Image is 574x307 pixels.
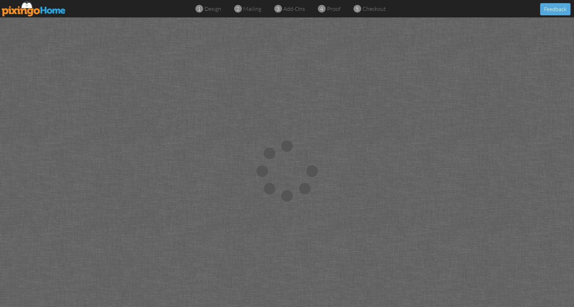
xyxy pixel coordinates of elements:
span: design [204,5,221,12]
span: 4 [320,5,323,13]
img: pixingo logo [2,1,66,16]
span: checkout [363,5,386,12]
span: proof [327,5,341,12]
span: 1 [197,5,201,13]
span: mailing [243,5,261,12]
span: 2 [236,5,239,13]
span: 3 [276,5,279,13]
button: Feedback [540,3,571,15]
span: add-ons [283,5,305,12]
span: 5 [356,5,359,13]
